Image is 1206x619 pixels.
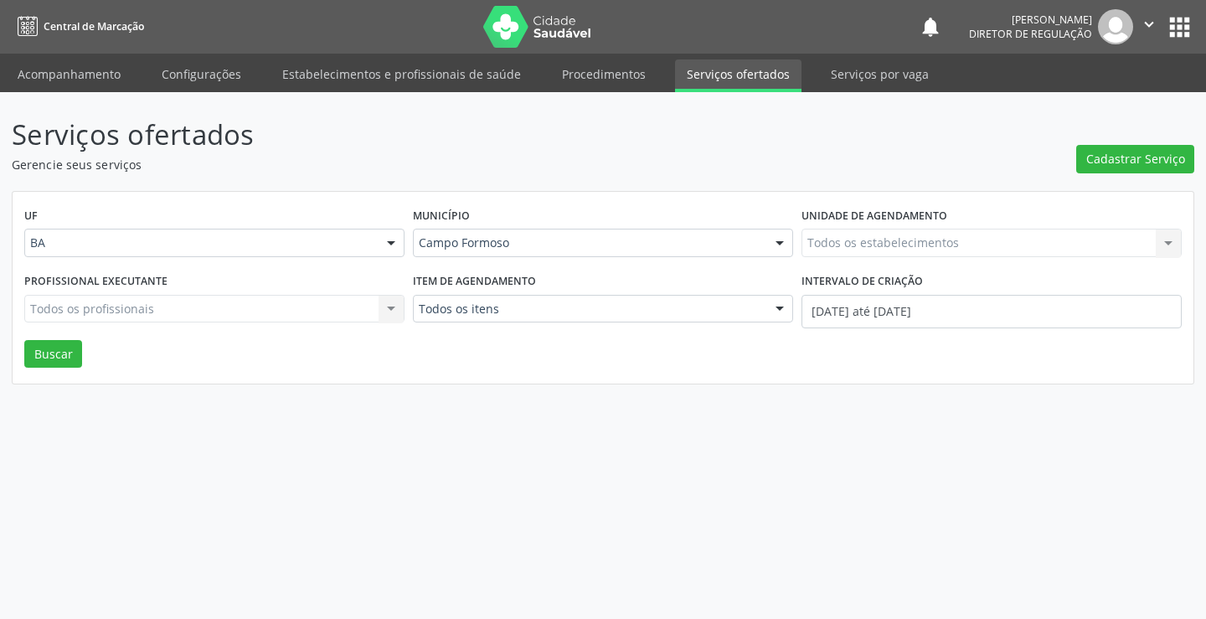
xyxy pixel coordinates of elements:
button: notifications [919,15,942,39]
label: Item de agendamento [413,269,536,295]
label: UF [24,204,38,230]
a: Procedimentos [550,59,657,89]
i:  [1140,15,1158,34]
span: Central de Marcação [44,19,144,34]
span: BA [30,235,370,251]
input: Selecione um intervalo [801,295,1182,328]
a: Acompanhamento [6,59,132,89]
a: Serviços por vaga [819,59,941,89]
p: Gerencie seus serviços [12,156,839,173]
label: Intervalo de criação [801,269,923,295]
button:  [1133,9,1165,44]
span: Cadastrar Serviço [1086,150,1185,168]
span: Todos os itens [419,301,759,317]
span: Campo Formoso [419,235,759,251]
label: Profissional executante [24,269,167,295]
button: apps [1165,13,1194,42]
div: [PERSON_NAME] [969,13,1092,27]
p: Serviços ofertados [12,114,839,156]
a: Configurações [150,59,253,89]
img: img [1098,9,1133,44]
label: Unidade de agendamento [801,204,947,230]
a: Estabelecimentos e profissionais de saúde [271,59,533,89]
button: Cadastrar Serviço [1076,145,1194,173]
span: Diretor de regulação [969,27,1092,41]
button: Buscar [24,340,82,369]
label: Município [413,204,470,230]
a: Central de Marcação [12,13,144,40]
a: Serviços ofertados [675,59,801,92]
